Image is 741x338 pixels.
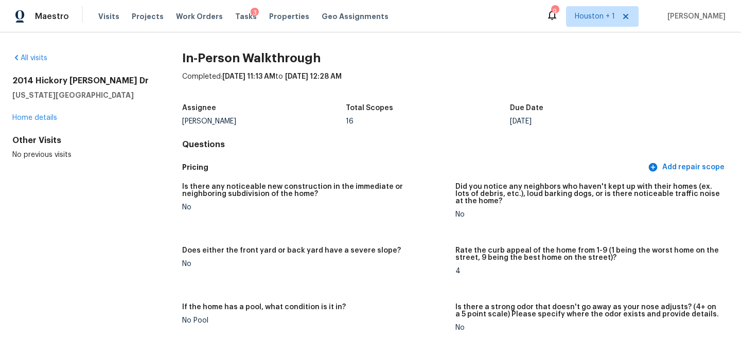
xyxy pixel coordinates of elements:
h5: Due Date [510,104,543,112]
span: Properties [269,11,309,22]
h5: Does either the front yard or back yard have a severe slope? [182,247,401,254]
div: [PERSON_NAME] [182,118,346,125]
span: Add repair scope [650,161,725,174]
h5: Assignee [182,104,216,112]
h4: Questions [182,139,729,150]
div: 9 [551,6,558,16]
h5: Pricing [182,162,646,173]
div: 16 [346,118,510,125]
button: Add repair scope [646,158,729,177]
h2: In-Person Walkthrough [182,53,729,63]
div: No [182,204,447,211]
div: [DATE] [510,118,674,125]
h5: Is there a strong odor that doesn't go away as your nose adjusts? (4+ on a 5 point scale) Please ... [455,304,720,318]
span: [DATE] 12:28 AM [285,73,342,80]
span: [PERSON_NAME] [663,11,726,22]
h5: Is there any noticeable new construction in the immediate or neighboring subdivision of the home? [182,183,447,198]
h5: Did you notice any neighbors who haven't kept up with their homes (ex. lots of debris, etc.), lou... [455,183,720,205]
h5: [US_STATE][GEOGRAPHIC_DATA] [12,90,149,100]
span: Work Orders [176,11,223,22]
h5: Rate the curb appeal of the home from 1-9 (1 being the worst home on the street, 9 being the best... [455,247,720,261]
div: 4 [455,268,720,275]
span: Geo Assignments [322,11,389,22]
h2: 2014 Hickory [PERSON_NAME] Dr [12,76,149,86]
h5: If the home has a pool, what condition is it in? [182,304,346,311]
span: Houston + 1 [575,11,615,22]
div: 3 [251,8,259,18]
span: Projects [132,11,164,22]
div: Other Visits [12,135,149,146]
a: All visits [12,55,47,62]
div: No [455,324,720,331]
a: Home details [12,114,57,121]
span: Maestro [35,11,69,22]
div: No [182,260,447,268]
span: [DATE] 11:13 AM [222,73,275,80]
h5: Total Scopes [346,104,393,112]
span: Tasks [235,13,257,20]
div: Completed: to [182,72,729,98]
span: Visits [98,11,119,22]
div: No [455,211,720,218]
div: No Pool [182,317,447,324]
span: No previous visits [12,151,72,158]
